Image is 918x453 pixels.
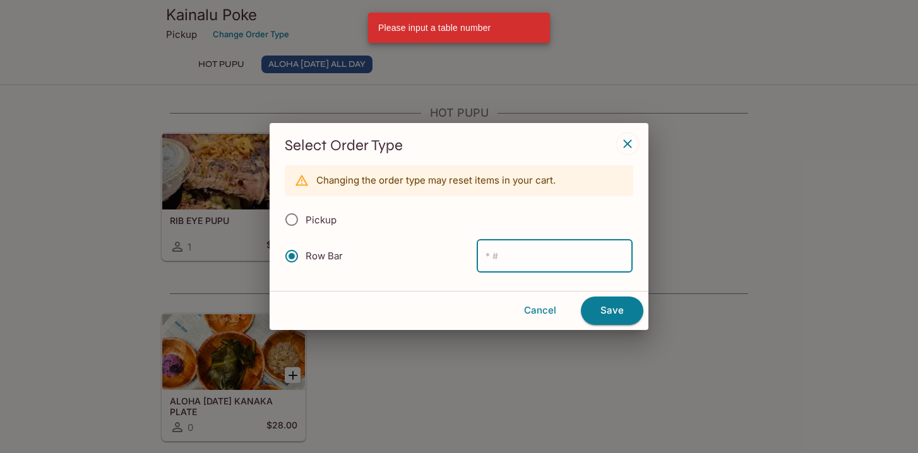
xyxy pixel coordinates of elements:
[285,136,633,155] h3: Select Order Type
[581,297,643,324] button: Save
[306,250,343,262] span: Row Bar
[378,16,491,39] div: Please input a table number
[316,174,556,186] p: Changing the order type may reset items in your cart.
[504,297,576,324] button: Cancel
[306,214,337,226] span: Pickup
